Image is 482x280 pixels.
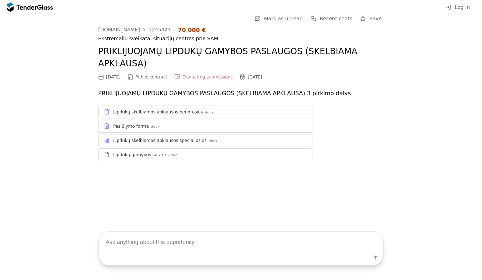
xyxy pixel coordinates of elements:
[149,27,171,32] div: 1245423
[252,14,305,23] button: Mark as unread
[113,152,169,158] div: Lipdukų gamybos sutartis
[113,123,149,129] div: Pasiūlymo forma
[98,134,312,147] a: Lipdukų skelbiamos apklausos specialiosios.docx
[204,110,214,115] div: .docx
[98,120,312,133] a: Pasiūlymo forma.docx
[98,148,312,161] a: Lipdukų gamybos sutartis.doc
[178,27,206,34] div: 70 000 €
[113,138,207,143] div: Lipdukų skelbiamos apklausos specialiosios
[264,16,303,21] span: Mark as unread
[98,46,384,70] h2: PRIKLIJUOJAMŲ LIPDUKŲ GAMYBOS PASLAUGOS (SKELBIAMA APKLAUSA)
[455,4,470,10] span: Log in
[169,153,177,158] div: .doc
[182,75,233,80] span: Evaluating submissions
[106,75,121,80] div: [DATE]
[248,75,262,80] div: [DATE]
[370,16,382,21] span: Save
[136,75,167,80] span: Public contract
[207,139,218,143] div: .docx
[320,16,352,21] span: Recent chats
[358,14,384,23] button: Save
[113,109,203,115] div: Lipdukų skelbiamos apklausos bendrosios
[98,27,171,32] a: [DOMAIN_NAME]1245423
[98,36,384,42] div: Ekstremalių sveikatai situacijų centras prie SAM
[98,106,312,118] a: Lipdukų skelbiamos apklausos bendrosios.docx
[98,88,384,98] p: PRIKLIJUOJAMŲ LIPDUKŲ GAMYBOS PASLAUGOS (SKELBIAMA APKLAUSA) 3 pirkimo dalys
[308,14,355,23] button: Recent chats
[443,3,472,12] button: Log in
[150,124,160,129] div: .docx
[98,27,140,32] div: [DOMAIN_NAME]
